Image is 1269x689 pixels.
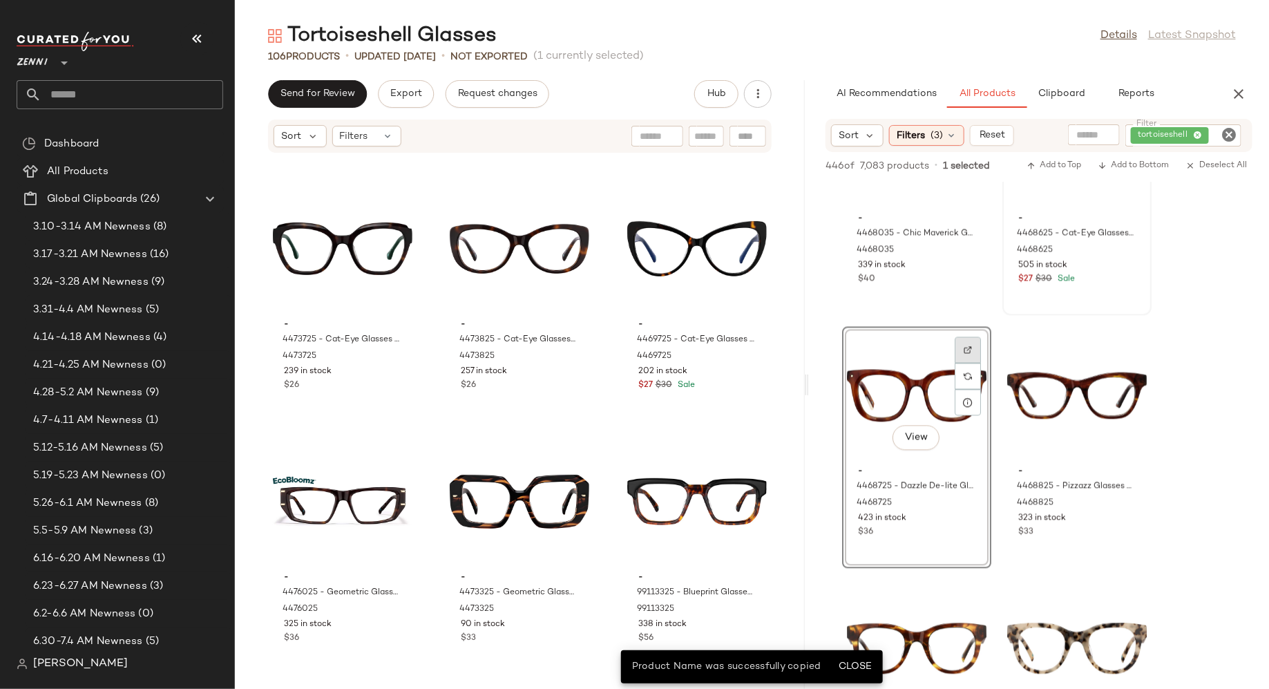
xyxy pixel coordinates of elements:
span: Reports [1118,88,1154,100]
span: 4468725 - Dazzle De-lite Glasses - Tortoiseshell - Acetate [857,481,974,493]
span: $33 [461,632,476,645]
span: (8) [142,495,158,511]
span: 4473725 - Cat-Eye Glasses - Tortoiseshell - Acetate [283,334,400,346]
span: 4468825 [1017,498,1053,510]
img: 4468825-eyeglasses-front-view.jpg [1007,332,1147,460]
span: $27 [1018,274,1033,286]
span: - [284,319,401,331]
span: (8) [151,219,166,235]
span: 90 in stock [461,619,505,631]
span: Filters [340,129,368,144]
p: updated [DATE] [354,50,436,64]
span: • [345,48,349,65]
span: - [638,572,756,584]
span: (5) [147,440,163,456]
span: 4.28-5.2 AM Newness [33,385,143,401]
span: 5.12-5.16 AM Newness [33,440,147,456]
span: - [858,213,975,225]
span: 4468625 [1017,245,1053,257]
span: (1 currently selected) [533,48,644,65]
span: Sort [281,129,301,144]
span: Global Clipboards [47,191,137,207]
span: (0) [148,468,165,484]
span: Close [838,661,872,672]
span: 257 in stock [461,366,507,378]
img: 4473725-eyeglasses-front-view.jpg [273,185,412,313]
span: 3.10-3.14 AM Newness [33,219,151,235]
span: 325 in stock [284,619,332,631]
span: (4) [151,330,166,346]
img: 4468725-eyeglasses-front-view.jpg [847,332,986,460]
span: 6.2-6.6 AM Newness [33,606,136,622]
button: Deselect All [1181,158,1252,174]
span: (3) [137,523,153,539]
span: Hub [707,88,726,100]
img: svg%3e [268,29,282,43]
span: • [935,160,937,172]
span: 4468825 - Pizzazz Glasses - Tortoiseshell - Acetate [1017,481,1134,493]
span: (5) [143,302,159,318]
span: 202 in stock [638,366,687,378]
span: 338 in stock [638,619,687,631]
span: 239 in stock [284,366,332,378]
span: 4473725 [283,350,316,363]
span: (1) [143,413,158,428]
span: 3.31-4.4 AM Newness [33,302,143,318]
button: Close [832,654,877,679]
span: 99113325 - Blueprint Glasses - Tortoiseshell - Acetate [637,587,754,599]
i: Clear Filter [1221,126,1237,143]
span: 7,083 products [860,159,929,173]
img: svg%3e [964,346,972,355]
span: 4469725 - Cat-Eye Glasses - Tortoiseshell - Acetate [637,334,754,346]
span: 5.19-5.23 AM Newness [33,468,148,484]
span: 4468625 - Cat-Eye Glasses - Tortoiseshell - Acetate [1017,228,1134,240]
span: 339 in stock [858,260,906,272]
span: 4468725 [857,498,892,510]
span: 4.7-4.11 AM Newness [33,413,143,428]
img: cfy_white_logo.C9jOOHJF.svg [17,32,134,51]
span: - [1018,213,1136,225]
span: All Products [47,164,108,180]
span: Reset [979,130,1005,141]
span: 323 in stock [1018,513,1066,525]
button: View [893,426,939,451]
span: $27 [638,379,653,392]
button: Add to Bottom [1093,158,1175,174]
button: Send for Review [268,80,367,108]
button: Export [378,80,434,108]
span: 4473825 - Cat-Eye Glasses - Tortoiseshell - Acetate [459,334,577,346]
span: Send for Review [280,88,355,100]
span: 4.21-4.25 AM Newness [33,357,149,373]
span: Sort [839,129,859,143]
span: 4469725 [637,350,671,363]
span: 505 in stock [1018,260,1067,272]
span: • [441,48,445,65]
span: 4476025 [283,603,318,616]
span: $26 [461,379,476,392]
span: 3.17-3.21 AM Newness [33,247,147,263]
div: Tortoiseshell Glasses [268,22,497,50]
span: Sale [1055,275,1075,284]
span: (0) [149,357,166,373]
span: Dashboard [44,136,99,152]
span: (3) [147,578,163,594]
span: (9) [149,274,164,290]
span: 106 [268,52,286,62]
span: Product Name was successfully copied [632,661,821,672]
span: 1 selected [943,159,990,173]
span: [PERSON_NAME] [33,656,128,672]
span: (3) [931,129,943,143]
span: 4476025 - Geometric Glasses - Tortoiseshell - bio_based [283,587,400,599]
button: Hub [694,80,738,108]
span: View [904,433,928,444]
img: 99113325-eyeglasses-front-view.jpg [627,437,767,566]
span: Request changes [457,88,537,100]
button: Reset [970,125,1014,146]
span: (5) [143,634,159,650]
span: - [284,572,401,584]
span: 6.16-6.20 AM Newness [33,551,150,567]
span: $26 [284,379,299,392]
img: 4473325-eyeglasses-front-view.jpg [450,437,589,566]
span: Add to Top [1027,161,1082,171]
span: 4.14-4.18 AM Newness [33,330,151,346]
